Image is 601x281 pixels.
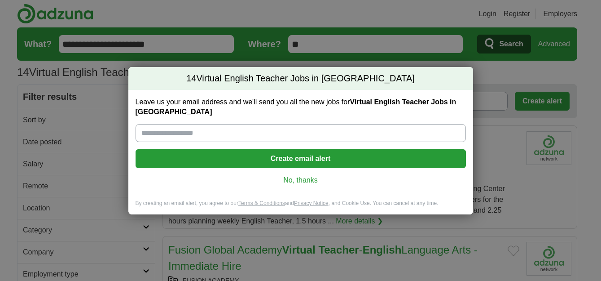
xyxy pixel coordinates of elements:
[238,200,285,206] a: Terms & Conditions
[128,200,473,214] div: By creating an email alert, you agree to our and , and Cookie Use. You can cancel at any time.
[294,200,329,206] a: Privacy Notice
[186,72,196,85] span: 14
[143,175,459,185] a: No, thanks
[128,67,473,90] h2: Virtual English Teacher Jobs in [GEOGRAPHIC_DATA]
[136,149,466,168] button: Create email alert
[136,97,466,117] label: Leave us your email address and we'll send you all the new jobs for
